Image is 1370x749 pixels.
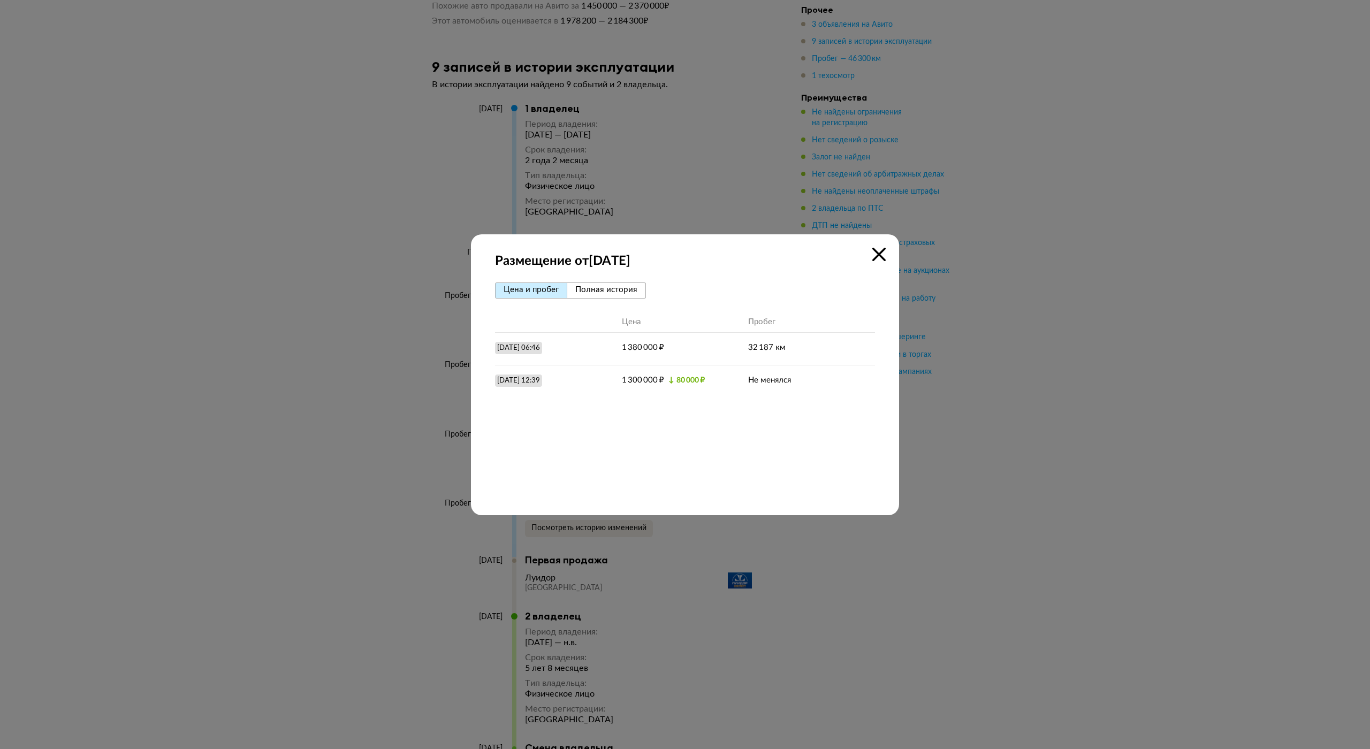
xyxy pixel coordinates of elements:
span: Полная история [575,286,637,294]
div: ↓ [668,377,705,384]
div: Не менялся [748,376,791,386]
div: [DATE] 12:39 [497,376,540,386]
button: Полная история [567,282,646,299]
div: 32 187 км [748,343,790,353]
span: 1 300 000 ₽ [622,376,664,384]
div: [DATE] 06:46 [497,343,540,353]
div: Цена [622,317,641,327]
strong: Размещение от [DATE] [495,253,875,269]
span: Цена и пробег [504,286,559,294]
span: 80 000 ₽ [676,377,705,384]
button: Цена и пробег [495,282,567,299]
span: 1 380 000 ₽ [622,343,664,351]
div: Пробег [748,317,775,327]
